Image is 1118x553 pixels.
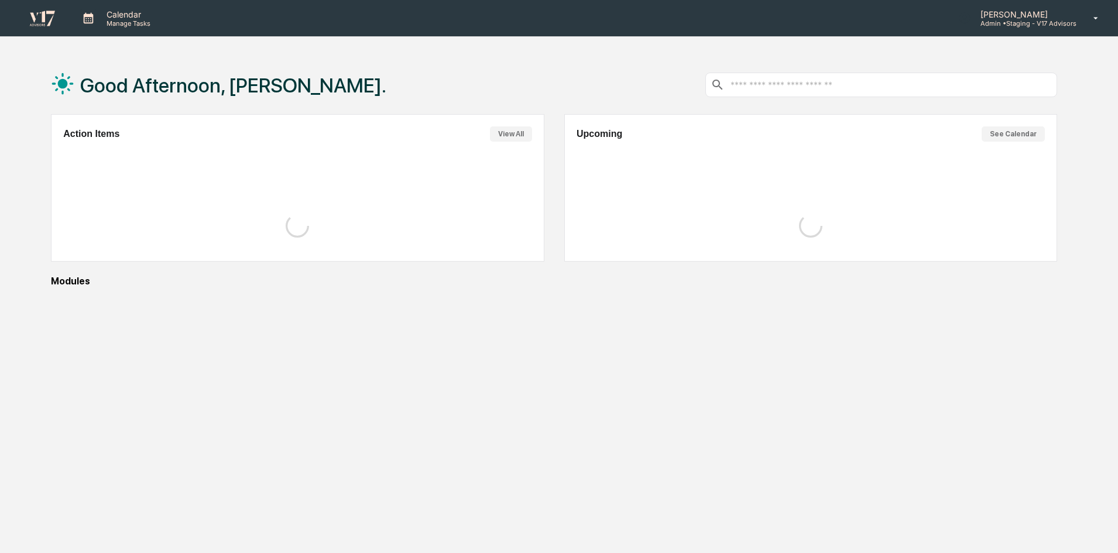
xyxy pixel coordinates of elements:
button: View All [490,126,532,142]
h2: Action Items [63,129,119,139]
button: See Calendar [982,126,1045,142]
p: Manage Tasks [97,19,156,28]
p: [PERSON_NAME] [971,9,1076,19]
p: Calendar [97,9,156,19]
div: Modules [51,276,1057,287]
p: Admin • Staging - V17 Advisors [971,19,1076,28]
h2: Upcoming [577,129,622,139]
h1: Good Afternoon, [PERSON_NAME]. [80,74,386,97]
img: logo [28,9,56,26]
